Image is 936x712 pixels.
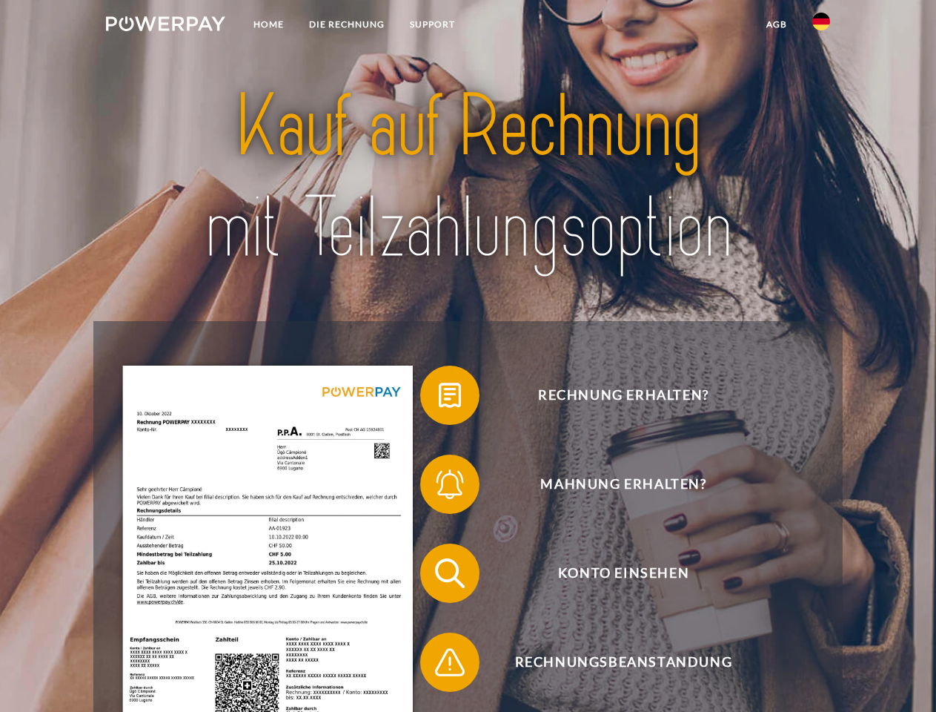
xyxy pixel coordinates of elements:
img: qb_bell.svg [431,466,468,503]
img: qb_warning.svg [431,644,468,681]
a: Home [241,11,296,38]
a: DIE RECHNUNG [296,11,397,38]
img: title-powerpay_de.svg [142,71,794,284]
span: Rechnung erhalten? [442,366,805,425]
a: agb [754,11,800,38]
span: Rechnungsbeanstandung [442,633,805,692]
span: Mahnung erhalten? [442,455,805,514]
img: de [812,13,830,30]
button: Rechnung erhalten? [420,366,806,425]
button: Rechnungsbeanstandung [420,633,806,692]
button: Konto einsehen [420,544,806,603]
img: qb_search.svg [431,555,468,592]
img: logo-powerpay-white.svg [106,16,225,31]
button: Mahnung erhalten? [420,455,806,514]
span: Konto einsehen [442,544,805,603]
img: qb_bill.svg [431,377,468,414]
a: SUPPORT [397,11,468,38]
